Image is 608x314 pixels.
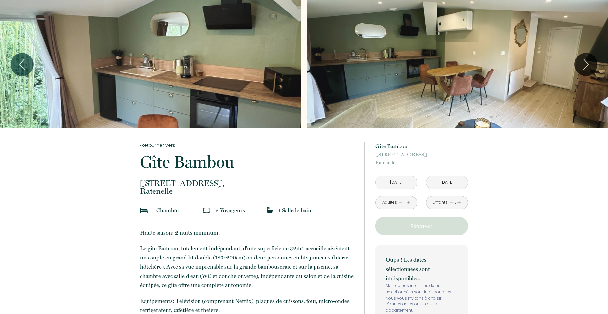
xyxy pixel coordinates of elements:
button: Réserver [375,217,468,235]
p: Malheureusement les dates sélectionnées sont indisponibles. Nous vous invitons à choisir d'autres... [386,283,457,314]
input: Arrivée [376,176,417,189]
span: [STREET_ADDRESS], [140,179,356,187]
img: guests [203,207,210,213]
span: s [243,207,245,213]
p: Oups ! Les dates sélectionnées sont indisponibles. [386,255,457,283]
a: - [399,197,403,208]
p: Réserver [378,222,466,230]
div: 0 [454,199,457,206]
p: Haute saison: 2 nuits minimum. [140,228,356,237]
div: 1 [403,199,406,206]
p: 2 Voyageur [215,206,245,215]
button: Previous [11,53,34,76]
div: Adultes [382,199,397,206]
a: + [457,197,461,208]
a: - [450,197,453,208]
p: ​Le gîte Bambou, totalement indépendant, d'une superficie de 32m², accueille aisément un couple e... [140,244,356,290]
p: 1 Chambre [153,206,179,215]
p: Ratenelle [140,179,356,195]
div: Enfants [433,199,448,206]
span: [STREET_ADDRESS], [375,151,468,159]
a: + [407,197,410,208]
input: Départ [426,176,468,189]
p: Ratenelle [375,151,468,167]
button: Next [574,53,597,76]
p: Gîte Bambou [140,154,356,170]
a: Retourner vers [140,142,356,149]
p: Gîte Bambou [375,142,468,151]
p: 1 Salle de bain [278,206,311,215]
